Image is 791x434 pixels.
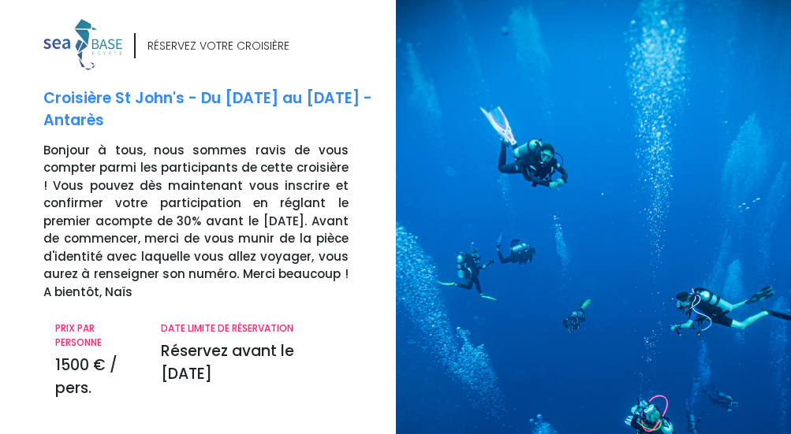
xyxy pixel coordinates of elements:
[55,354,137,399] p: 1500 € / pers.
[147,38,289,54] div: RÉSERVEZ VOTRE CROISIÈRE
[43,142,384,302] p: Bonjour à tous, nous sommes ravis de vous compter parmi les participants de cette croisière ! Vou...
[161,321,349,336] p: DATE LIMITE DE RÉSERVATION
[161,340,349,385] p: Réservez avant le [DATE]
[43,87,384,132] p: Croisière St John's - Du [DATE] au [DATE] - Antarès
[55,321,137,350] p: PRIX PAR PERSONNE
[43,19,122,70] img: logo_color1.png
